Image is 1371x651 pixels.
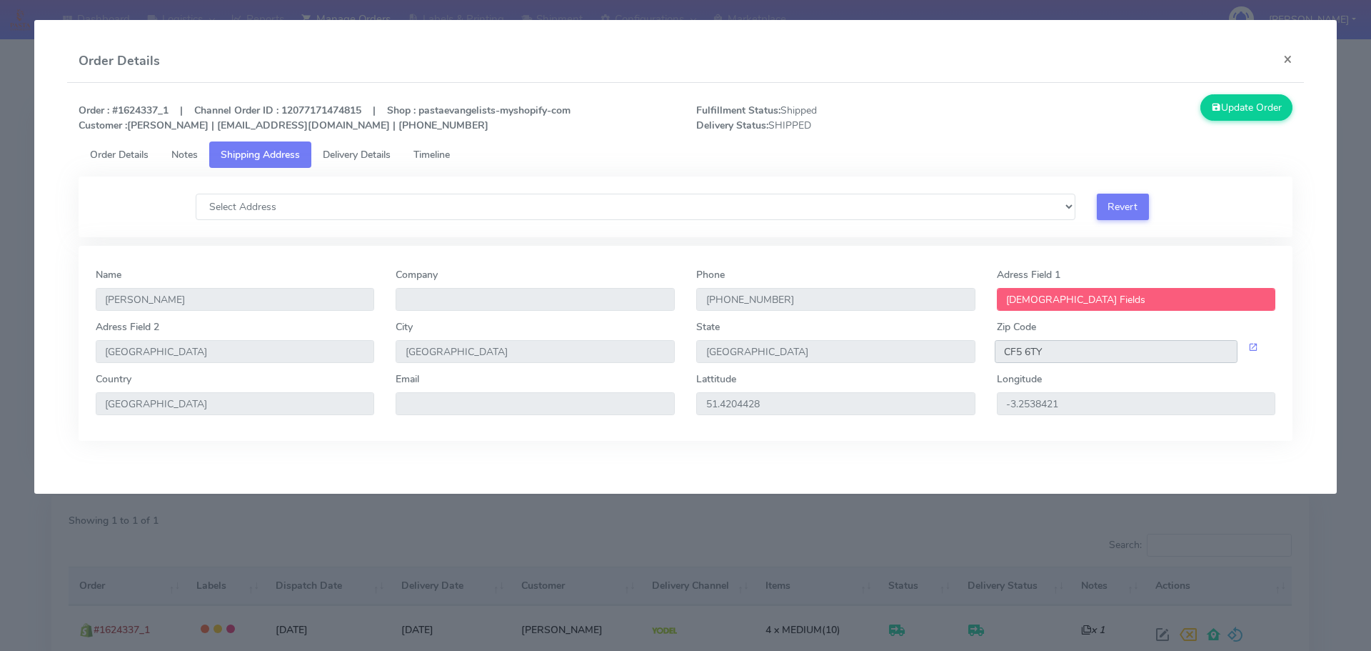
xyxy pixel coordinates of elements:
button: Update Order [1200,94,1293,121]
button: Revert [1097,194,1149,220]
span: Order Details [90,148,149,161]
span: Delivery Details [323,148,391,161]
strong: Delivery Status: [696,119,768,132]
label: Longitude [997,372,1042,387]
label: Zip Code [997,319,1036,334]
h4: Order Details [79,51,160,71]
ul: Tabs [79,141,1293,168]
strong: Customer : [79,119,127,132]
label: Country [96,372,131,387]
strong: Fulfillment Status: [696,104,780,117]
span: Notes [171,148,198,161]
label: Lattitude [696,372,736,387]
label: Name [96,267,121,282]
label: Adress Field 1 [997,267,1060,282]
span: Shipping Address [221,148,300,161]
label: Phone [696,267,725,282]
label: Email [396,372,419,387]
label: Company [396,267,438,282]
strong: Order : #1624337_1 | Channel Order ID : 12077171474815 | Shop : pastaevangelists-myshopify-com [P... [79,104,571,132]
button: Close [1272,40,1304,78]
label: State [696,319,720,334]
span: Timeline [413,148,450,161]
label: Adress Field 2 [96,319,159,334]
span: Shipped SHIPPED [685,103,995,133]
label: City [396,319,413,334]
